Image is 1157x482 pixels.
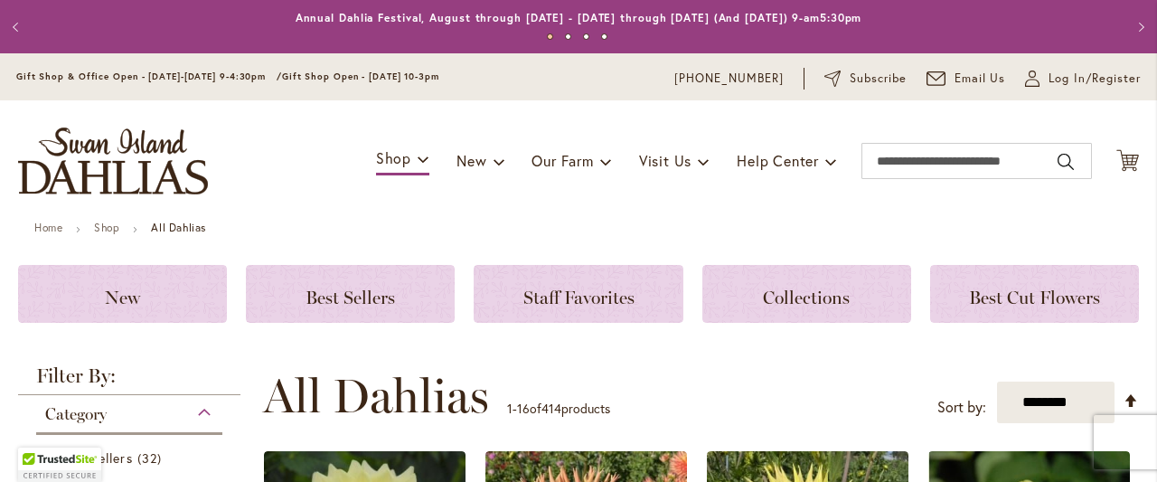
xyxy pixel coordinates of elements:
[824,70,907,88] a: Subscribe
[263,369,489,423] span: All Dahlias
[565,33,571,40] button: 2 of 4
[14,418,64,468] iframe: Launch Accessibility Center
[507,400,513,417] span: 1
[18,366,240,395] strong: Filter By:
[105,287,140,308] span: New
[639,151,691,170] span: Visit Us
[850,70,907,88] span: Subscribe
[1025,70,1141,88] a: Log In/Register
[674,70,784,88] a: [PHONE_NUMBER]
[930,265,1139,323] a: Best Cut Flowers
[45,404,107,424] span: Category
[547,33,553,40] button: 1 of 4
[523,287,635,308] span: Staff Favorites
[456,151,486,170] span: New
[737,151,819,170] span: Help Center
[474,265,682,323] a: Staff Favorites
[583,33,589,40] button: 3 of 4
[137,449,166,468] span: 32
[18,265,227,323] a: New
[34,221,62,234] a: Home
[955,70,1006,88] span: Email Us
[969,287,1100,308] span: Best Cut Flowers
[1049,70,1141,88] span: Log In/Register
[59,449,204,468] a: Best Sellers
[601,33,607,40] button: 4 of 4
[927,70,1006,88] a: Email Us
[1121,9,1157,45] button: Next
[18,128,208,194] a: store logo
[541,400,561,417] span: 414
[763,287,850,308] span: Collections
[151,221,206,234] strong: All Dahlias
[306,287,395,308] span: Best Sellers
[246,265,455,323] a: Best Sellers
[937,391,986,424] label: Sort by:
[507,394,610,423] p: - of products
[376,148,411,167] span: Shop
[702,265,911,323] a: Collections
[517,400,530,417] span: 16
[16,71,282,82] span: Gift Shop & Office Open - [DATE]-[DATE] 9-4:30pm /
[531,151,593,170] span: Our Farm
[296,11,862,24] a: Annual Dahlia Festival, August through [DATE] - [DATE] through [DATE] (And [DATE]) 9-am5:30pm
[94,221,119,234] a: Shop
[282,71,439,82] span: Gift Shop Open - [DATE] 10-3pm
